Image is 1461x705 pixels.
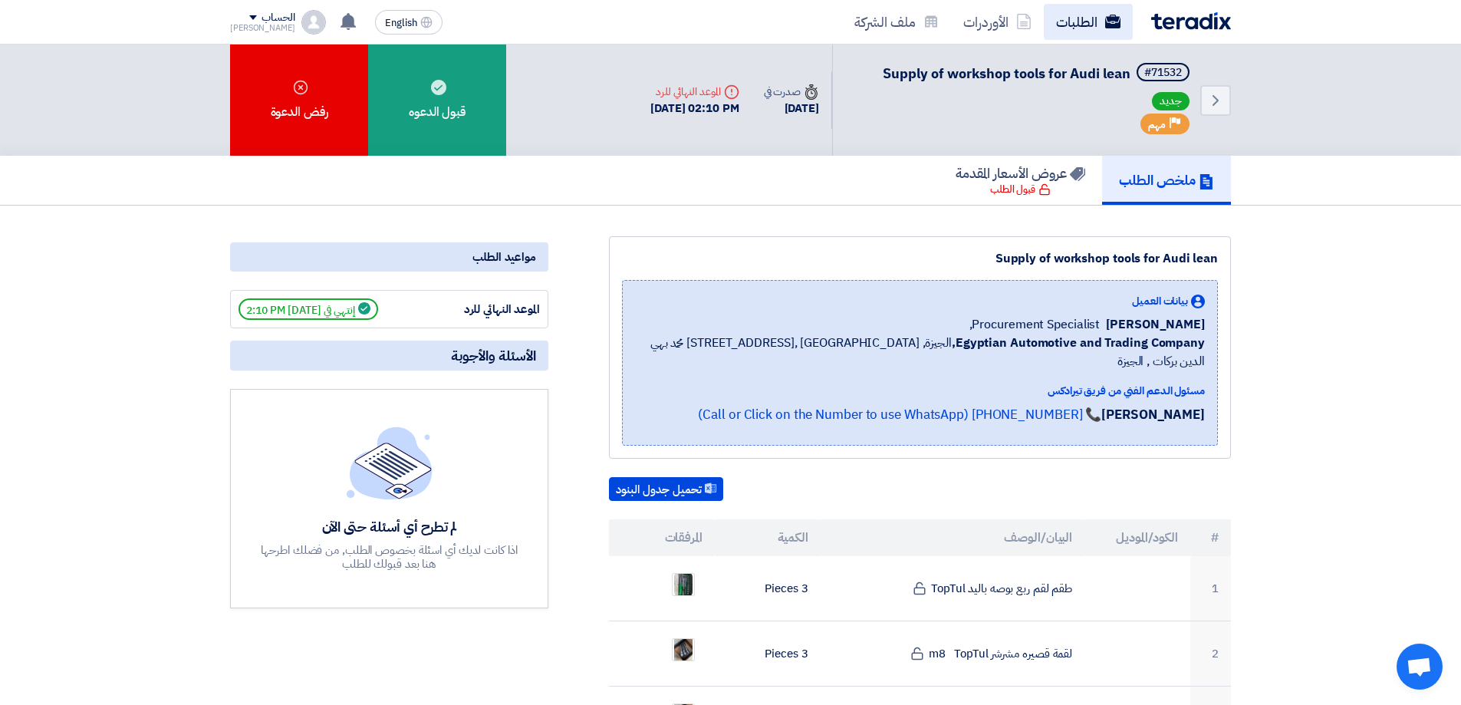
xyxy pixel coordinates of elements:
div: رفض الدعوة [230,44,368,156]
span: Supply of workshop tools for Audi lean [883,63,1130,84]
div: [PERSON_NAME] [230,24,295,32]
h5: ملخص الطلب [1119,171,1214,189]
td: لقمة قصيره مشرشر m8 TopTul [821,621,1085,687]
td: طقم لقم ربع بوصه باليد TopTul [821,556,1085,621]
th: الكود/الموديل [1084,519,1190,556]
div: #71532 [1144,68,1182,78]
span: إنتهي في [DATE] 2:10 PM [239,298,378,320]
img: _____1758614922176.jpeg [673,571,694,598]
a: عروض الأسعار المقدمة قبول الطلب [939,156,1102,205]
th: البيان/الوصف [821,519,1085,556]
td: 1 [1190,556,1231,621]
div: دردشة مفتوحة [1397,644,1443,690]
a: 📞 [PHONE_NUMBER] (Call or Click on the Number to use WhatsApp) [698,405,1101,424]
strong: [PERSON_NAME] [1101,405,1205,424]
div: صدرت في [764,84,819,100]
div: الحساب [262,12,295,25]
div: Supply of workshop tools for Audi lean [622,249,1218,268]
span: [PERSON_NAME] [1106,315,1205,334]
div: لم تطرح أي أسئلة حتى الآن [259,518,520,535]
img: empty_state_list.svg [347,427,433,499]
a: الطلبات [1044,4,1133,40]
img: profile_test.png [301,10,326,35]
span: مهم [1148,117,1166,132]
td: 3 Pieces [715,556,821,621]
div: الموعد النهائي للرد [650,84,739,100]
span: Procurement Specialist, [969,315,1101,334]
div: مسئول الدعم الفني من فريق تيرادكس [635,383,1205,399]
div: [DATE] 02:10 PM [650,100,739,117]
h5: Supply of workshop tools for Audi lean [883,63,1193,84]
img: Teradix logo [1151,12,1231,30]
span: جديد [1152,92,1190,110]
a: ملخص الطلب [1102,156,1231,205]
div: قبول الطلب [990,182,1051,197]
b: Egyptian Automotive and Trading Company, [952,334,1205,352]
div: [DATE] [764,100,819,117]
img: ___m__mm_1758615976496.jpeg [673,632,694,668]
td: 3 Pieces [715,621,821,687]
div: الموعد النهائي للرد [425,301,540,318]
span: الجيزة, [GEOGRAPHIC_DATA] ,[STREET_ADDRESS] محمد بهي الدين بركات , الجيزة [635,334,1205,371]
span: الأسئلة والأجوبة [451,347,536,364]
td: 2 [1190,621,1231,687]
div: اذا كانت لديك أي اسئلة بخصوص الطلب, من فضلك اطرحها هنا بعد قبولك للطلب [259,543,520,571]
h5: عروض الأسعار المقدمة [956,164,1085,182]
button: تحميل جدول البنود [609,477,723,502]
div: قبول الدعوه [368,44,506,156]
button: English [375,10,443,35]
th: المرفقات [609,519,715,556]
span: English [385,18,417,28]
a: ملف الشركة [842,4,951,40]
span: بيانات العميل [1132,293,1188,309]
div: مواعيد الطلب [230,242,548,272]
th: الكمية [715,519,821,556]
th: # [1190,519,1231,556]
a: الأوردرات [951,4,1044,40]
